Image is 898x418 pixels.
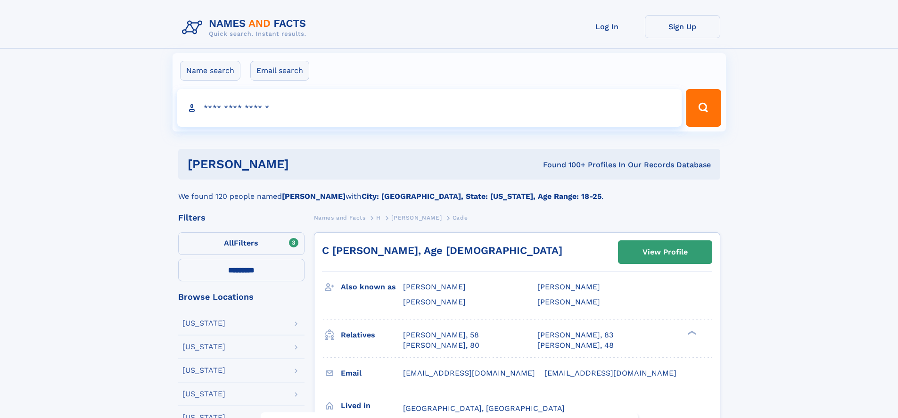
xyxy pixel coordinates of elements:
div: View Profile [643,241,688,263]
span: [PERSON_NAME] [537,282,600,291]
div: [US_STATE] [182,367,225,374]
span: [PERSON_NAME] [391,214,442,221]
div: [US_STATE] [182,390,225,398]
b: City: [GEOGRAPHIC_DATA], State: [US_STATE], Age Range: 18-25 [362,192,601,201]
span: [GEOGRAPHIC_DATA], [GEOGRAPHIC_DATA] [403,404,565,413]
h1: [PERSON_NAME] [188,158,416,170]
label: Name search [180,61,240,81]
a: Sign Up [645,15,720,38]
span: H [376,214,381,221]
img: Logo Names and Facts [178,15,314,41]
button: Search Button [686,89,721,127]
a: Names and Facts [314,212,366,223]
a: [PERSON_NAME], 48 [537,340,614,351]
a: [PERSON_NAME], 80 [403,340,479,351]
span: Cade [453,214,468,221]
div: Found 100+ Profiles In Our Records Database [416,160,711,170]
span: [PERSON_NAME] [537,297,600,306]
div: [US_STATE] [182,320,225,327]
h3: Lived in [341,398,403,414]
div: ❯ [685,329,697,336]
span: All [224,238,234,247]
h3: Relatives [341,327,403,343]
a: C [PERSON_NAME], Age [DEMOGRAPHIC_DATA] [322,245,562,256]
a: [PERSON_NAME] [391,212,442,223]
h3: Also known as [341,279,403,295]
div: Filters [178,213,305,222]
span: [EMAIL_ADDRESS][DOMAIN_NAME] [544,369,676,377]
span: [PERSON_NAME] [403,297,466,306]
a: View Profile [618,241,712,263]
a: Log In [569,15,645,38]
a: [PERSON_NAME], 58 [403,330,479,340]
span: [PERSON_NAME] [403,282,466,291]
div: Browse Locations [178,293,305,301]
span: [EMAIL_ADDRESS][DOMAIN_NAME] [403,369,535,377]
a: [PERSON_NAME], 83 [537,330,613,340]
div: [US_STATE] [182,343,225,351]
a: H [376,212,381,223]
div: We found 120 people named with . [178,180,720,202]
input: search input [177,89,682,127]
label: Filters [178,232,305,255]
b: [PERSON_NAME] [282,192,346,201]
h3: Email [341,365,403,381]
label: Email search [250,61,309,81]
